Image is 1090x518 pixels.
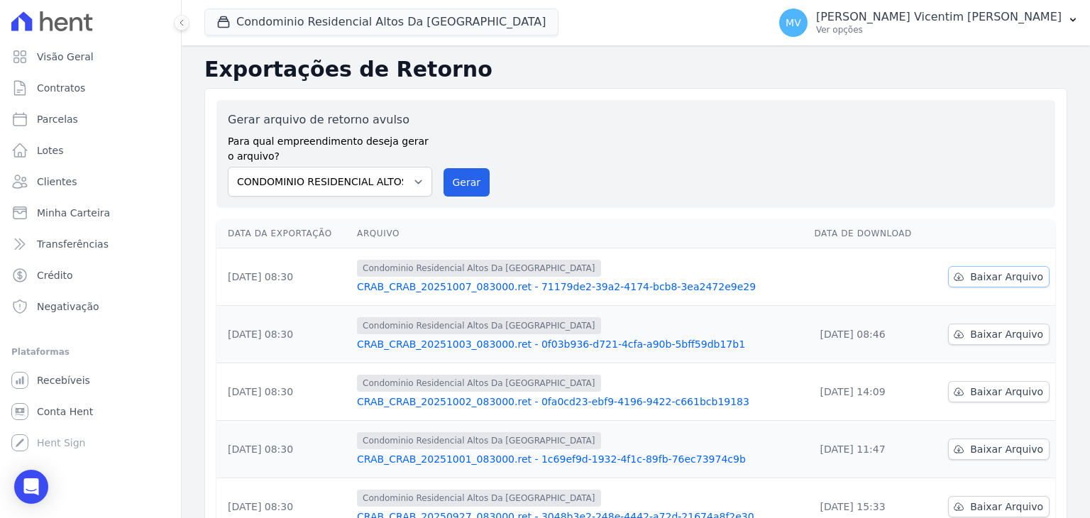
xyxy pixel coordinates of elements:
div: Plataformas [11,343,170,360]
th: Data da Exportação [216,219,351,248]
span: Condominio Residencial Altos Da [GEOGRAPHIC_DATA] [357,432,600,449]
span: Lotes [37,143,64,158]
span: Condominio Residencial Altos Da [GEOGRAPHIC_DATA] [357,317,600,334]
td: [DATE] 08:30 [216,248,351,306]
button: MV [PERSON_NAME] Vicentim [PERSON_NAME] Ver opções [768,3,1090,43]
span: Baixar Arquivo [970,442,1043,456]
span: Transferências [37,237,109,251]
span: MV [786,18,801,28]
span: Clientes [37,175,77,189]
a: Visão Geral [6,43,175,71]
span: Minha Carteira [37,206,110,220]
a: Baixar Arquivo [948,439,1050,460]
span: Conta Hent [37,404,93,419]
div: Open Intercom Messenger [14,470,48,504]
a: Lotes [6,136,175,165]
span: Negativação [37,299,99,314]
a: Transferências [6,230,175,258]
span: Contratos [37,81,85,95]
span: Condominio Residencial Altos Da [GEOGRAPHIC_DATA] [357,375,600,392]
a: Minha Carteira [6,199,175,227]
a: Baixar Arquivo [948,266,1050,287]
a: CRAB_CRAB_20251002_083000.ret - 0fa0cd23-ebf9-4196-9422-c661bcb19183 [357,395,803,409]
label: Gerar arquivo de retorno avulso [228,111,432,128]
a: Baixar Arquivo [948,324,1050,345]
button: Condominio Residencial Altos Da [GEOGRAPHIC_DATA] [204,9,558,35]
span: Visão Geral [37,50,94,64]
td: [DATE] 11:47 [808,421,930,478]
button: Gerar [444,168,490,197]
span: Condominio Residencial Altos Da [GEOGRAPHIC_DATA] [357,260,600,277]
a: Parcelas [6,105,175,133]
p: [PERSON_NAME] Vicentim [PERSON_NAME] [816,10,1062,24]
th: Data de Download [808,219,930,248]
p: Ver opções [816,24,1062,35]
span: Parcelas [37,112,78,126]
span: Baixar Arquivo [970,270,1043,284]
span: Baixar Arquivo [970,500,1043,514]
a: CRAB_CRAB_20251003_083000.ret - 0f03b936-d721-4cfa-a90b-5bff59db17b1 [357,337,803,351]
td: [DATE] 08:30 [216,421,351,478]
span: Crédito [37,268,73,282]
a: Crédito [6,261,175,290]
a: Clientes [6,167,175,196]
td: [DATE] 14:09 [808,363,930,421]
a: Contratos [6,74,175,102]
span: Baixar Arquivo [970,385,1043,399]
h2: Exportações de Retorno [204,57,1067,82]
span: Baixar Arquivo [970,327,1043,341]
a: CRAB_CRAB_20251001_083000.ret - 1c69ef9d-1932-4f1c-89fb-76ec73974c9b [357,452,803,466]
a: Recebíveis [6,366,175,395]
span: Condominio Residencial Altos Da [GEOGRAPHIC_DATA] [357,490,600,507]
td: [DATE] 08:46 [808,306,930,363]
span: Recebíveis [37,373,90,387]
a: Baixar Arquivo [948,496,1050,517]
a: Baixar Arquivo [948,381,1050,402]
label: Para qual empreendimento deseja gerar o arquivo? [228,128,432,164]
a: Conta Hent [6,397,175,426]
a: CRAB_CRAB_20251007_083000.ret - 71179de2-39a2-4174-bcb8-3ea2472e9e29 [357,280,803,294]
td: [DATE] 08:30 [216,363,351,421]
th: Arquivo [351,219,808,248]
a: Negativação [6,292,175,321]
td: [DATE] 08:30 [216,306,351,363]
